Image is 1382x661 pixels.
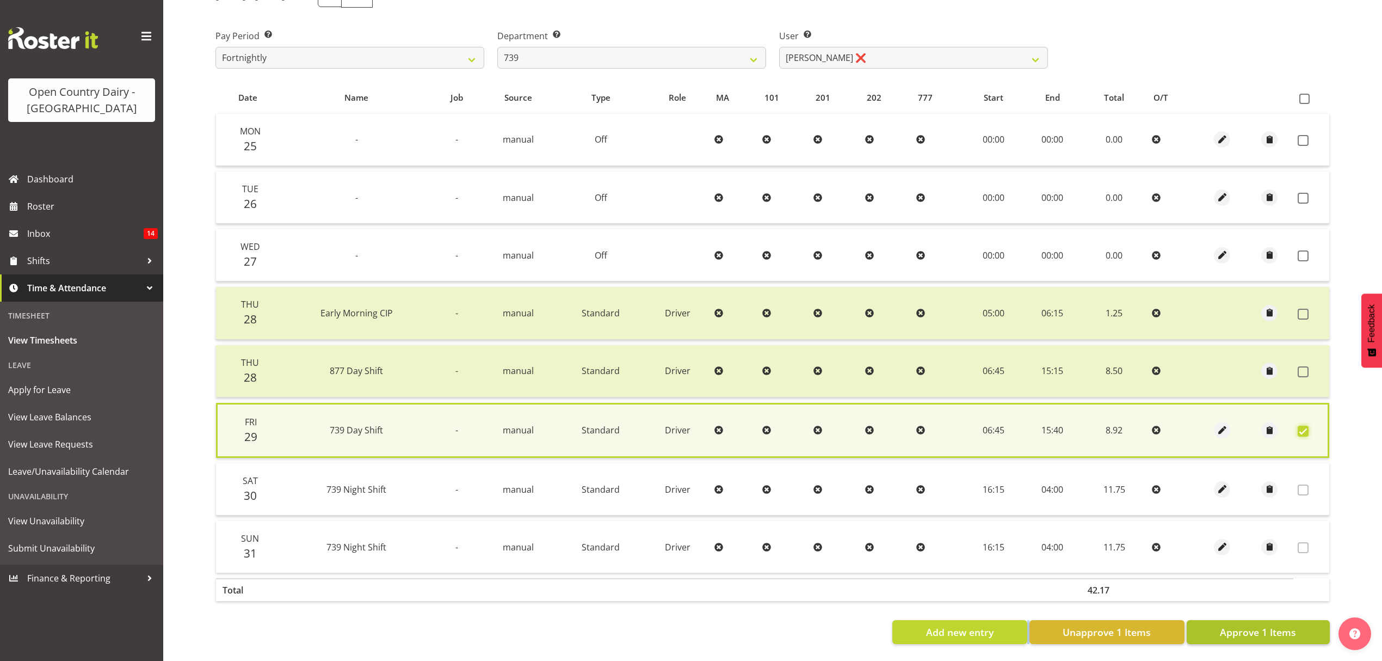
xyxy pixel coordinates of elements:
td: Standard [557,521,645,573]
span: 29 [244,429,257,444]
span: Feedback [1367,304,1377,342]
div: 201 [816,91,854,104]
span: manual [503,133,534,145]
span: Thu [241,298,259,310]
span: Mon [240,125,261,137]
span: Finance & Reporting [27,570,141,586]
span: Shifts [27,253,141,269]
span: Dashboard [27,171,158,187]
td: 06:45 [963,403,1023,458]
span: Roster [27,198,158,215]
span: manual [503,249,534,261]
td: 0.00 [1081,114,1147,166]
td: Standard [557,287,645,339]
div: Open Country Dairy - [GEOGRAPHIC_DATA] [19,84,144,117]
td: 00:00 [1023,229,1081,281]
div: MA [716,91,752,104]
td: 00:00 [1023,114,1081,166]
span: 877 Day Shift [330,365,383,377]
span: manual [503,192,534,204]
span: Tue [242,183,258,195]
span: Driver [665,365,690,377]
td: 06:45 [963,345,1023,397]
span: 28 [244,370,257,385]
span: 31 [244,546,257,561]
div: 202 [867,91,905,104]
td: Off [557,229,645,281]
div: Leave [3,354,161,376]
span: Thu [241,357,259,369]
td: 00:00 [963,114,1023,166]
a: Apply for Leave [3,376,161,403]
span: 26 [244,196,257,211]
span: Wed [240,241,260,253]
a: View Leave Requests [3,431,161,458]
label: Pay Period [215,29,484,42]
button: Add new entry [892,620,1027,644]
span: 30 [244,488,257,503]
td: 16:15 [963,463,1023,516]
span: 739 Day Shift [330,424,383,436]
img: help-xxl-2.png [1349,628,1360,639]
div: Start [970,91,1017,104]
span: Approve 1 Items [1220,625,1296,639]
span: - [455,249,458,261]
td: 00:00 [963,229,1023,281]
td: 15:15 [1023,345,1081,397]
td: 05:00 [963,287,1023,339]
span: View Unavailability [8,513,155,529]
div: 777 [918,91,957,104]
td: 04:00 [1023,463,1081,516]
div: Total [1088,91,1141,104]
a: Submit Unavailability [3,535,161,562]
td: 00:00 [963,172,1023,224]
span: Add new entry [926,625,994,639]
div: Type [563,91,639,104]
span: Time & Attendance [27,280,141,296]
span: - [455,133,458,145]
div: Timesheet [3,304,161,327]
span: Driver [665,541,690,553]
td: 11.75 [1081,521,1147,573]
td: 15:40 [1023,403,1081,458]
span: manual [503,307,534,319]
span: - [455,483,458,495]
td: Standard [557,463,645,516]
div: Unavailability [3,485,161,507]
span: Apply for Leave [8,382,155,398]
span: Driver [665,424,690,436]
span: manual [503,424,534,436]
div: Source [486,91,550,104]
td: 00:00 [1023,172,1081,224]
span: - [455,424,458,436]
td: 06:15 [1023,287,1081,339]
span: View Timesheets [8,332,155,348]
span: Inbox [27,225,144,242]
span: Early Morning CIP [320,307,393,319]
span: Submit Unavailability [8,540,155,556]
td: Standard [557,345,645,397]
span: - [455,192,458,204]
td: 0.00 [1081,172,1147,224]
span: Sun [241,533,259,544]
label: Department [497,29,766,42]
span: 28 [244,311,257,327]
span: 27 [244,254,257,269]
td: 8.92 [1081,403,1147,458]
div: Job [440,91,474,104]
span: - [455,365,458,377]
span: - [455,541,458,553]
span: 14 [144,228,158,239]
button: Feedback - Show survey [1361,293,1382,368]
a: View Leave Balances [3,403,161,431]
div: 101 [764,91,803,104]
span: Fri [245,416,257,428]
span: Driver [665,483,690,495]
button: Unapprove 1 Items [1029,620,1184,644]
span: Unapprove 1 Items [1063,625,1151,639]
span: 739 Night Shift [326,483,386,495]
button: Approve 1 Items [1187,620,1330,644]
td: Standard [557,403,645,458]
span: View Leave Requests [8,436,155,452]
span: View Leave Balances [8,409,155,425]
